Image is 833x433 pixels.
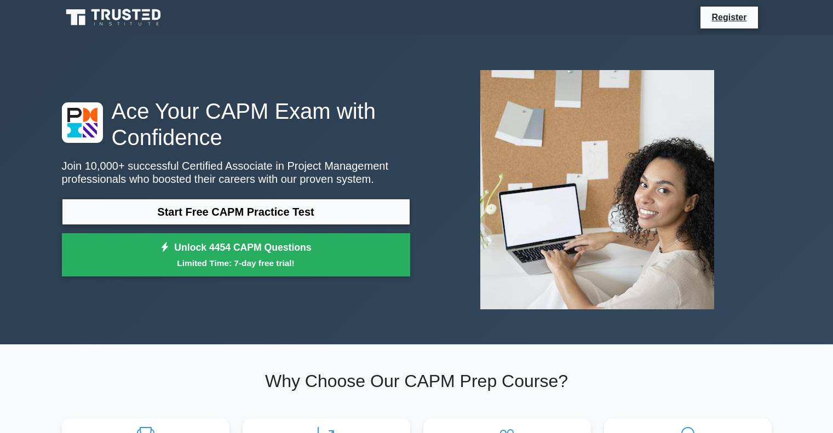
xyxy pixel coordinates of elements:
[62,233,410,277] a: Unlock 4454 CAPM QuestionsLimited Time: 7-day free trial!
[705,10,753,24] a: Register
[62,159,410,186] p: Join 10,000+ successful Certified Associate in Project Management professionals who boosted their...
[62,371,772,391] h2: Why Choose Our CAPM Prep Course?
[76,257,397,269] small: Limited Time: 7-day free trial!
[62,98,410,151] h1: Ace Your CAPM Exam with Confidence
[62,199,410,225] a: Start Free CAPM Practice Test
